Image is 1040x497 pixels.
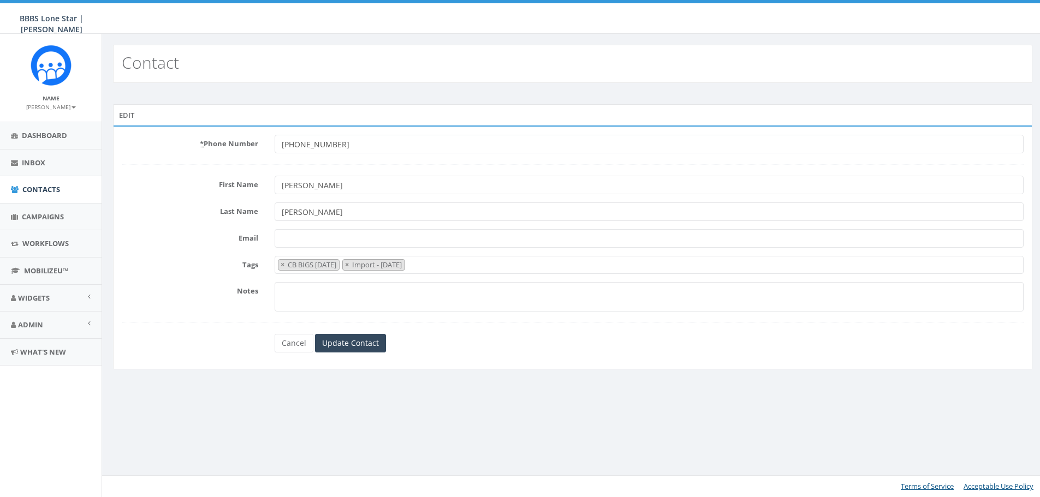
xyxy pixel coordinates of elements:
[22,238,69,248] span: Workflows
[351,260,405,270] span: Import - [DATE]
[345,260,349,270] span: ×
[275,334,313,352] a: Cancel
[26,101,76,111] a: [PERSON_NAME]
[22,130,67,140] span: Dashboard
[18,320,43,330] span: Admin
[43,94,60,102] small: Name
[408,261,413,271] textarea: Search
[20,13,84,34] span: BBBS Lone Star | [PERSON_NAME]
[278,260,287,270] button: Remove item
[24,266,68,276] span: MobilizeU™
[281,260,284,270] span: ×
[287,260,339,270] span: CB BIGS [DATE]
[122,53,179,71] h2: Contact
[31,45,72,86] img: Rally_Corp_Icon_1.png
[343,260,351,270] button: Remove item
[278,259,340,271] li: CB BIGS August 2025
[114,282,266,296] label: Notes
[114,135,266,149] label: Phone Number
[200,139,204,148] abbr: required
[114,229,266,243] label: Email
[18,293,50,303] span: Widgets
[20,347,66,357] span: What's New
[315,334,386,352] input: Update Contact
[114,176,266,190] label: First Name
[901,481,954,491] a: Terms of Service
[114,256,266,270] label: Tags
[114,202,266,217] label: Last Name
[26,103,76,111] small: [PERSON_NAME]
[964,481,1033,491] a: Acceptable Use Policy
[22,212,64,221] span: Campaigns
[22,158,45,167] span: Inbox
[113,104,1032,126] div: Edit
[342,259,405,271] li: Import - 08/29/2025
[22,184,60,194] span: Contacts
